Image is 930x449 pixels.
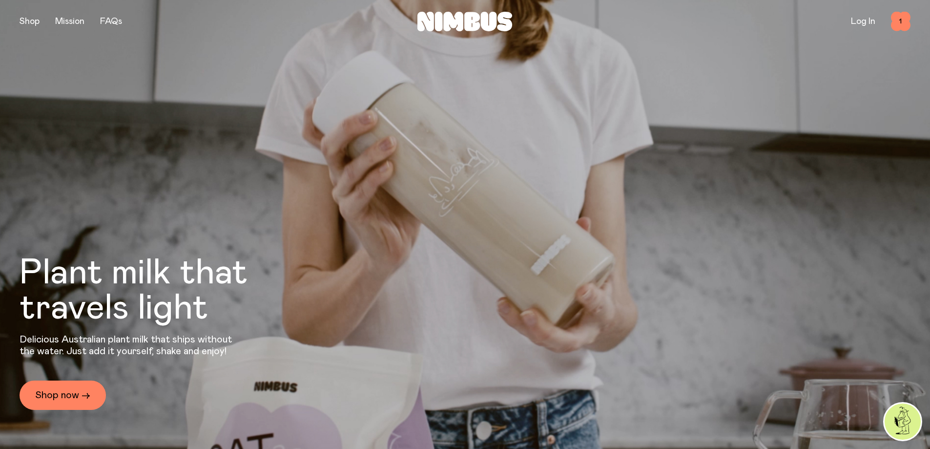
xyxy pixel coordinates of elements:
[20,256,301,326] h1: Plant milk that travels light
[20,381,106,410] a: Shop now →
[20,334,238,357] p: Delicious Australian plant milk that ships without the water. Just add it yourself, shake and enjoy!
[851,17,875,26] a: Log In
[100,17,122,26] a: FAQs
[885,404,921,440] img: agent
[55,17,84,26] a: Mission
[891,12,910,31] button: 1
